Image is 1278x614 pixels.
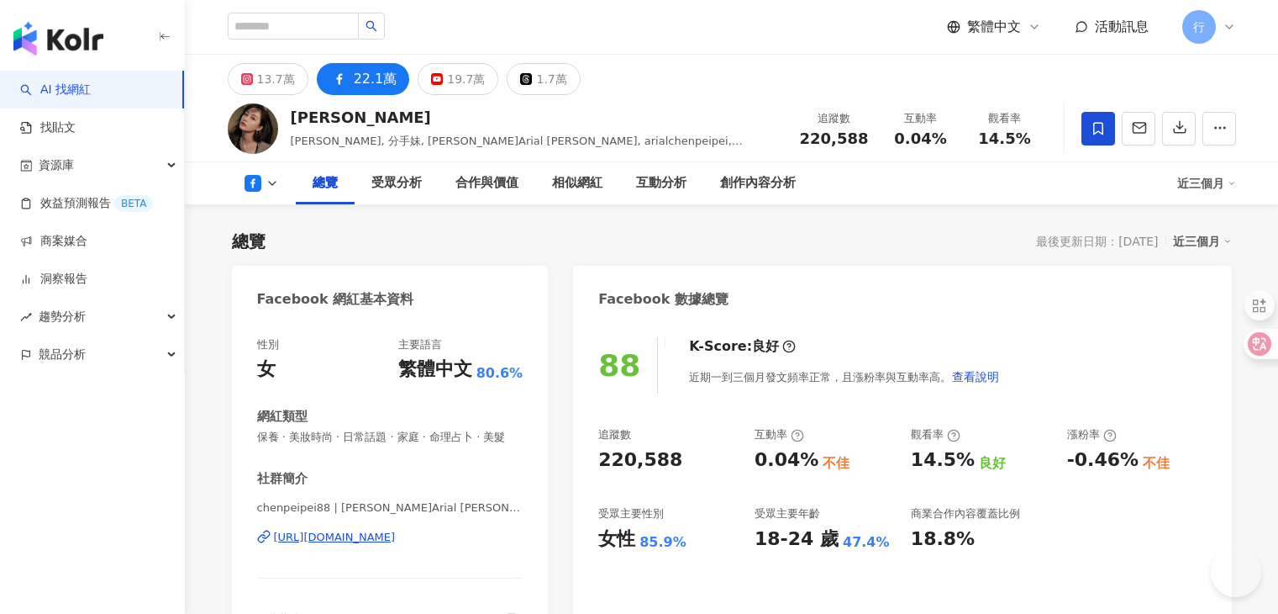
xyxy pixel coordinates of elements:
div: 1.7萬 [536,67,566,91]
div: 商業合作內容覆蓋比例 [911,506,1020,521]
div: Facebook 數據總覽 [598,290,728,309]
span: 保養 · 美妝時尚 · 日常話題 · 家庭 · 命理占卜 · 美髮 [257,430,523,445]
div: 最後更新日期：[DATE] [1036,235,1158,248]
div: 22.1萬 [354,67,397,91]
span: 趨勢分析 [39,298,86,336]
div: 近三個月 [1177,170,1236,197]
div: 互動率 [755,427,804,442]
span: rise [20,311,32,323]
span: 查看說明 [952,370,999,384]
a: searchAI 找網紅 [20,82,91,98]
div: 追蹤數 [800,110,869,127]
button: 19.7萬 [418,63,498,95]
button: 查看說明 [951,360,1000,394]
a: 洞察報告 [20,271,87,288]
div: 性別 [257,337,279,352]
iframe: Help Scout Beacon - Open [1211,547,1261,597]
div: 88 [598,348,640,383]
div: 14.5% [911,447,975,474]
span: 0.04% [894,130,946,147]
div: 觀看率 [911,427,960,442]
div: 受眾主要性別 [598,506,664,521]
div: 總覽 [313,173,338,193]
div: 社群簡介 [257,470,308,488]
div: 不佳 [1143,454,1170,473]
a: 商案媒合 [20,233,87,250]
div: 繁體中文 [398,357,472,383]
div: 漲粉率 [1067,427,1117,442]
div: 13.7萬 [257,67,295,91]
a: 找貼文 [20,119,76,136]
button: 22.1萬 [317,63,410,95]
span: 競品分析 [39,336,86,373]
span: 14.5% [978,130,1030,147]
div: 47.4% [843,533,890,552]
div: K-Score : [689,337,796,356]
div: 互動分析 [636,173,686,193]
div: 主要語言 [398,337,442,352]
a: 效益預測報告BETA [20,195,153,212]
span: 行 [1193,18,1205,36]
div: 不佳 [823,454,849,473]
div: 創作內容分析 [720,173,796,193]
span: 80.6% [476,364,523,383]
span: 資源庫 [39,146,74,184]
div: -0.46% [1067,447,1139,474]
div: 合作與價值 [455,173,518,193]
div: 19.7萬 [447,67,485,91]
div: 觀看率 [973,110,1037,127]
div: 0.04% [755,447,818,474]
div: 互動率 [889,110,953,127]
span: 繁體中文 [967,18,1021,36]
img: KOL Avatar [228,103,278,154]
button: 1.7萬 [507,63,580,95]
a: [URL][DOMAIN_NAME] [257,530,523,545]
img: logo [13,22,103,56]
div: 追蹤數 [598,427,631,442]
div: Facebook 網紅基本資料 [257,290,414,309]
div: [PERSON_NAME] [291,107,781,128]
span: chenpeipei88 | [PERSON_NAME]Arial [PERSON_NAME] | chenpeipei88 [257,500,523,516]
div: 受眾分析 [371,173,422,193]
div: 相似網紅 [552,173,602,193]
div: 總覽 [232,230,266,253]
div: 良好 [752,337,779,356]
div: [URL][DOMAIN_NAME] [274,530,396,545]
div: 220,588 [598,447,682,474]
div: 受眾主要年齡 [755,506,820,521]
div: 18-24 歲 [755,527,839,553]
button: 13.7萬 [228,63,308,95]
div: 網紅類型 [257,408,308,426]
div: 女性 [598,527,635,553]
span: search [366,20,377,32]
div: 女 [257,357,276,383]
div: 18.8% [911,527,975,553]
div: 良好 [979,454,1006,473]
span: 220,588 [800,130,869,147]
span: 活動訊息 [1095,19,1149,34]
div: 近三個月 [1173,230,1232,252]
span: [PERSON_NAME], 分手妹, [PERSON_NAME]Arial [PERSON_NAME], arialchenpeipei, [PERSON_NAME] [291,135,743,164]
div: 近期一到三個月發文頻率正常，且漲粉率與互動率高。 [689,360,1000,394]
div: 85.9% [639,533,686,552]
